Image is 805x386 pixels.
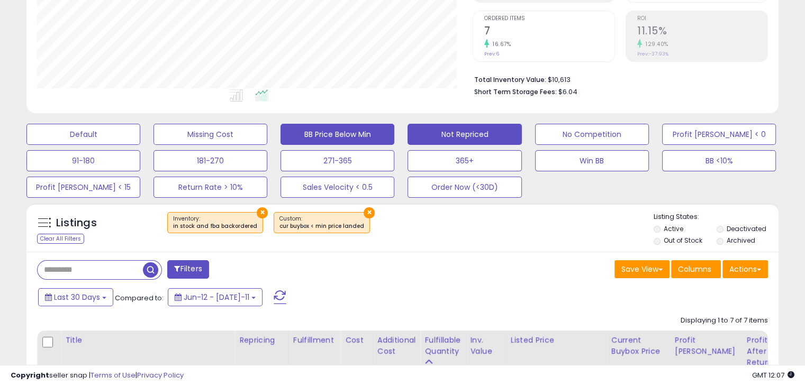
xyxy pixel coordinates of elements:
p: Listing States: [654,212,779,222]
button: Jun-12 - [DATE]-11 [168,288,263,306]
button: Profit [PERSON_NAME] < 0 [662,124,776,145]
span: Ordered Items [484,16,614,22]
b: Total Inventory Value: [474,75,546,84]
span: Columns [678,264,711,274]
b: Short Term Storage Fees: [474,87,557,96]
div: in stock and fba backordered [173,223,257,230]
button: 271-365 [281,150,394,171]
button: BB Price Below Min [281,124,394,145]
button: 91-180 [26,150,140,171]
span: Custom: [279,215,364,231]
button: Return Rate > 10% [153,177,267,198]
span: Last 30 Days [54,292,100,302]
span: Jun-12 - [DATE]-11 [184,292,249,302]
small: Prev: 6 [484,51,499,57]
strong: Copyright [11,370,49,380]
div: Cost [345,335,368,346]
div: Profit [PERSON_NAME] [675,335,738,357]
div: Fulfillment [293,335,336,346]
button: Win BB [535,150,649,171]
div: Current Buybox Price [611,335,666,357]
div: Inv. value [471,335,502,357]
button: No Competition [535,124,649,145]
button: × [257,207,268,218]
label: Active [664,224,683,233]
div: Profit After Returns [747,335,785,368]
h2: 7 [484,25,614,39]
button: Profit [PERSON_NAME] < 15 [26,177,140,198]
button: Columns [671,260,721,278]
a: Terms of Use [91,370,135,380]
button: Filters [167,260,209,279]
div: Additional Cost [377,335,416,357]
div: seller snap | | [11,371,184,381]
div: Displaying 1 to 7 of 7 items [681,316,768,326]
button: Order Now (<30D) [408,177,521,198]
label: Out of Stock [664,236,702,245]
button: 181-270 [153,150,267,171]
div: Fulfillable Quantity [424,335,461,357]
label: Archived [726,236,755,245]
button: Sales Velocity < 0.5 [281,177,394,198]
button: Missing Cost [153,124,267,145]
div: cur buybox < min price landed [279,223,364,230]
span: 2025-08-11 12:07 GMT [752,370,794,380]
button: Actions [722,260,768,278]
label: Deactivated [726,224,766,233]
button: 365+ [408,150,521,171]
div: Clear All Filters [37,234,84,244]
button: Last 30 Days [38,288,113,306]
span: ROI [637,16,767,22]
small: Prev: -37.93% [637,51,668,57]
small: 16.67% [489,40,511,48]
button: Not Repriced [408,124,521,145]
li: $10,613 [474,72,760,85]
span: $6.04 [558,87,577,97]
div: Title [65,335,230,346]
button: BB <10% [662,150,776,171]
h5: Listings [56,216,97,231]
button: Default [26,124,140,145]
h2: 11.15% [637,25,767,39]
button: Save View [614,260,670,278]
div: Repricing [239,335,284,346]
button: × [364,207,375,218]
div: Listed Price [511,335,602,346]
span: Inventory : [173,215,257,231]
a: Privacy Policy [137,370,184,380]
small: 129.40% [642,40,668,48]
span: Compared to: [115,293,164,303]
